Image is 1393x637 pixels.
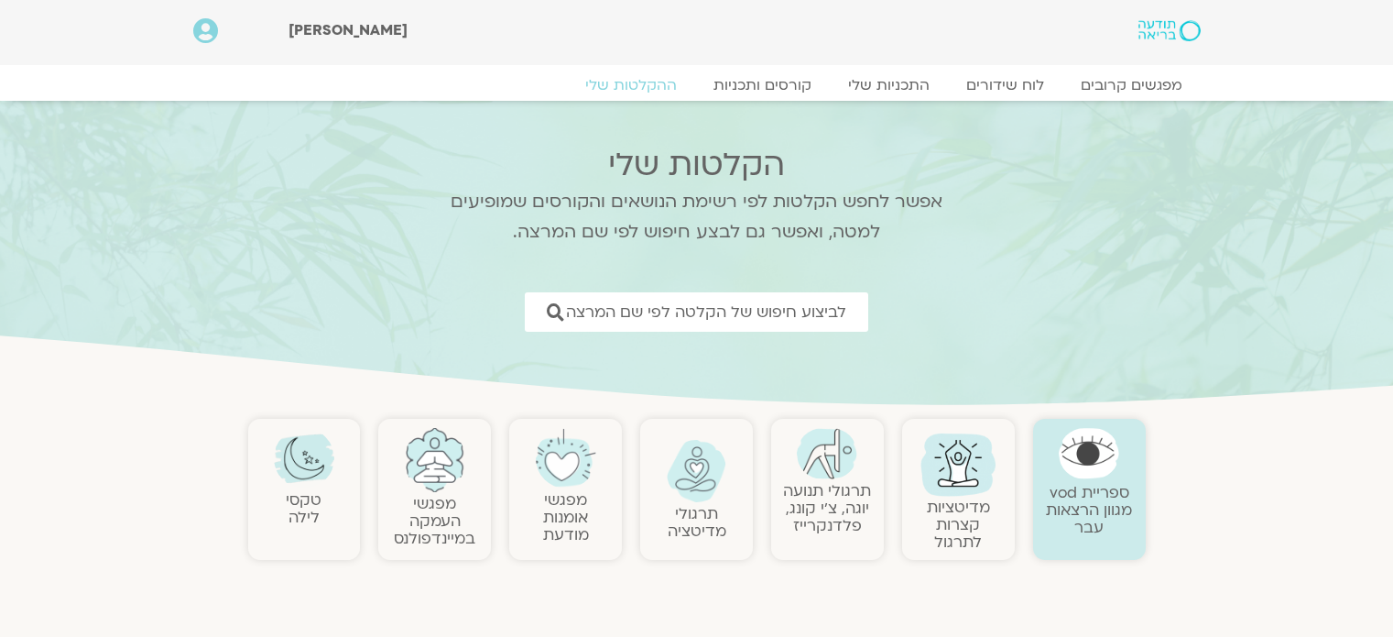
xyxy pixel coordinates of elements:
span: [PERSON_NAME] [288,20,408,40]
a: ההקלטות שלי [567,76,695,94]
span: לביצוע חיפוש של הקלטה לפי שם המרצה [566,303,846,321]
a: טקסילילה [286,489,321,528]
a: לביצוע חיפוש של הקלטה לפי שם המרצה [525,292,868,332]
a: קורסים ותכניות [695,76,830,94]
h2: הקלטות שלי [427,147,967,183]
a: תרגולי תנועהיוגה, צ׳י קונג, פלדנקרייז [783,480,871,536]
a: תרגולימדיטציה [668,503,726,542]
nav: Menu [193,76,1201,94]
a: מפגשים קרובים [1062,76,1201,94]
a: התכניות שלי [830,76,948,94]
a: מפגשיהעמקה במיינדפולנס [394,493,475,549]
a: מדיטציות קצרות לתרגול [927,497,990,553]
a: לוח שידורים [948,76,1062,94]
p: אפשר לחפש הקלטות לפי רשימת הנושאים והקורסים שמופיעים למטה, ואפשר גם לבצע חיפוש לפי שם המרצה. [427,187,967,247]
a: ספריית vodמגוון הרצאות עבר [1046,482,1132,538]
a: מפגשיאומנות מודעת [543,489,589,545]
